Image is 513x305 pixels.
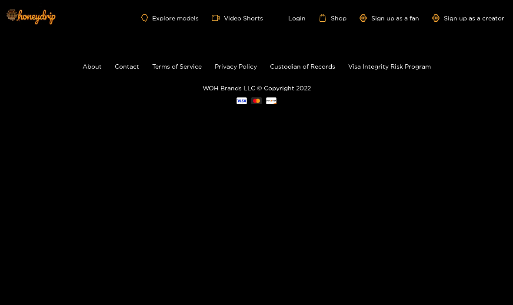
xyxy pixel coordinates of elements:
a: Contact [115,63,139,70]
a: Video Shorts [212,14,263,22]
a: Sign up as a fan [360,14,419,22]
a: About [83,63,102,70]
a: Sign up as a creator [432,14,504,22]
a: Custodian of Records [270,63,335,70]
a: Terms of Service [152,63,202,70]
span: video-camera [212,14,224,22]
a: Privacy Policy [215,63,257,70]
a: Explore models [141,14,199,22]
a: Login [276,14,306,22]
a: Shop [319,14,346,22]
a: Visa Integrity Risk Program [348,63,431,70]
